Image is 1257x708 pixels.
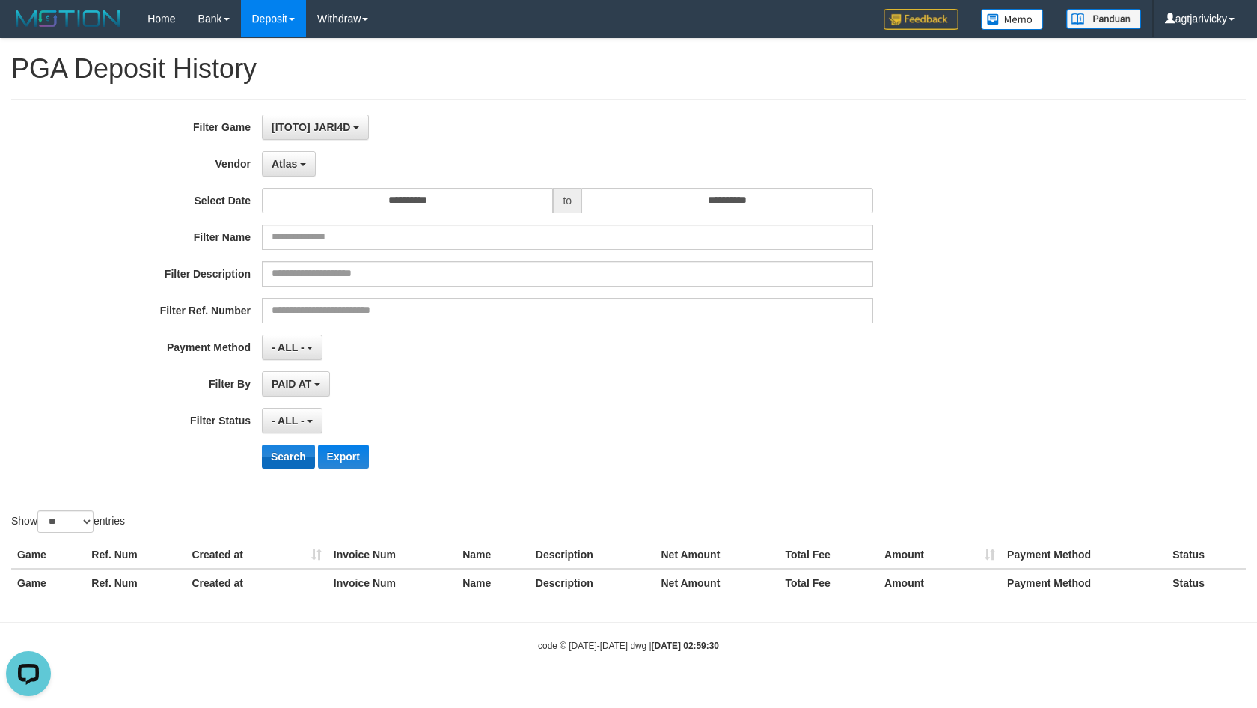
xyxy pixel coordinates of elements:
[11,541,85,569] th: Game
[262,445,315,469] button: Search
[328,541,456,569] th: Invoice Num
[85,569,186,596] th: Ref. Num
[1066,9,1141,29] img: panduan.png
[1166,569,1246,596] th: Status
[272,121,350,133] span: [ITOTO] JARI4D
[186,541,327,569] th: Created at
[85,541,186,569] th: Ref. Num
[538,641,719,651] small: code © [DATE]-[DATE] dwg |
[318,445,369,469] button: Export
[272,415,305,427] span: - ALL -
[328,569,456,596] th: Invoice Num
[1001,541,1166,569] th: Payment Method
[878,569,1001,596] th: Amount
[878,541,1001,569] th: Amount
[262,151,316,177] button: Atlas
[262,408,322,433] button: - ALL -
[11,510,125,533] label: Show entries
[981,9,1044,30] img: Button%20Memo.svg
[779,541,878,569] th: Total Fee
[652,641,719,651] strong: [DATE] 02:59:30
[272,158,297,170] span: Atlas
[262,371,330,397] button: PAID AT
[530,569,655,596] th: Description
[530,541,655,569] th: Description
[456,569,530,596] th: Name
[11,569,85,596] th: Game
[1001,569,1166,596] th: Payment Method
[655,541,780,569] th: Net Amount
[779,569,878,596] th: Total Fee
[37,510,94,533] select: Showentries
[272,378,311,390] span: PAID AT
[6,6,51,51] button: Open LiveChat chat widget
[456,541,530,569] th: Name
[272,341,305,353] span: - ALL -
[262,115,369,140] button: [ITOTO] JARI4D
[553,188,581,213] span: to
[655,569,780,596] th: Net Amount
[1166,541,1246,569] th: Status
[884,9,958,30] img: Feedback.jpg
[11,54,1246,84] h1: PGA Deposit History
[11,7,125,30] img: MOTION_logo.png
[262,335,322,360] button: - ALL -
[186,569,327,596] th: Created at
